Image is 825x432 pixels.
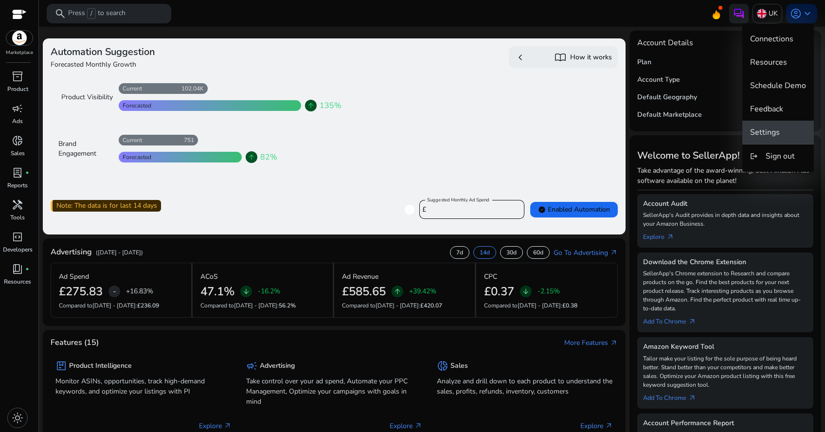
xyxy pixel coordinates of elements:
span: Feedback [750,104,783,114]
span: Settings [750,127,780,138]
span: Schedule Demo [750,80,806,91]
span: Connections [750,34,793,44]
span: Resources [750,57,787,68]
span: Sign out [766,151,795,162]
mat-icon: logout [750,150,758,162]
